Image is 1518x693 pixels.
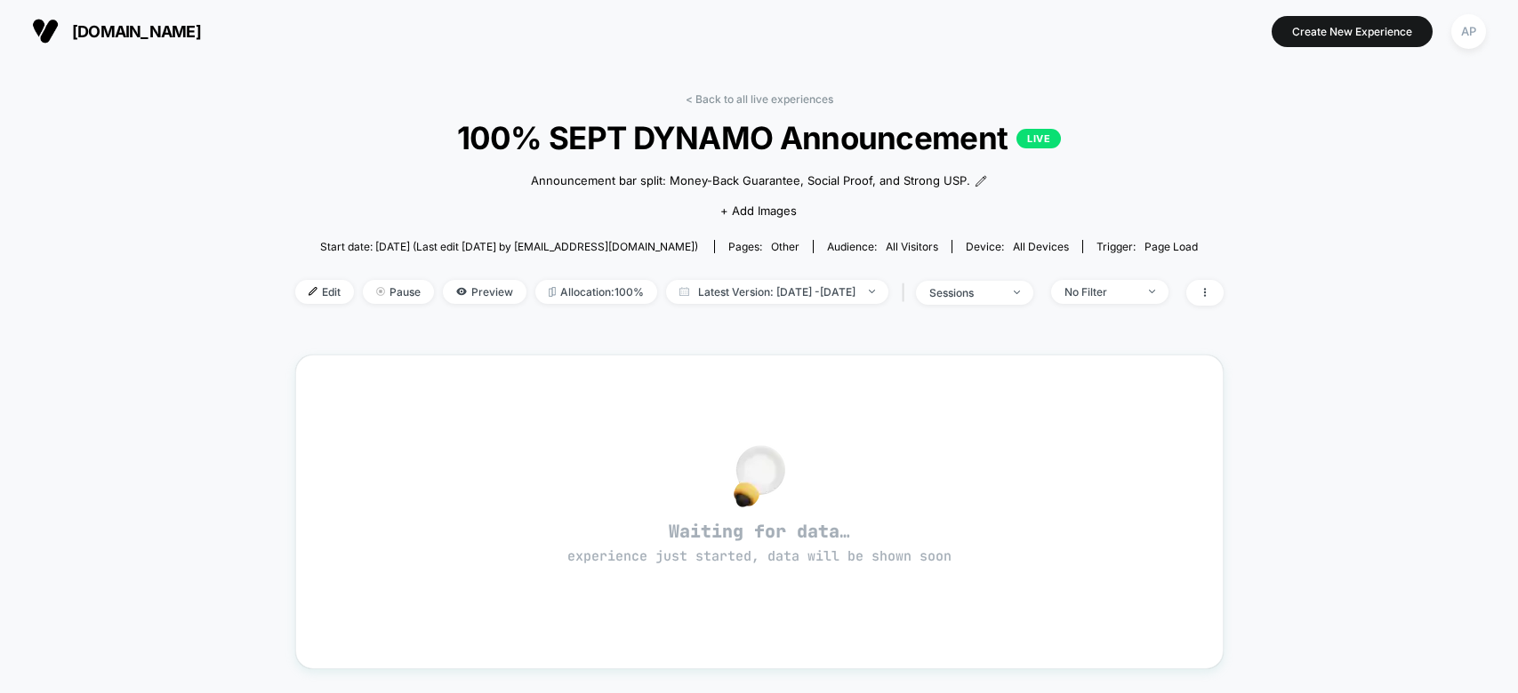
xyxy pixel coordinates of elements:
span: Pause [363,280,434,304]
div: sessions [929,286,1000,299]
div: Pages: [728,240,799,253]
span: Waiting for data… [327,520,1192,566]
button: [DOMAIN_NAME] [27,17,206,45]
span: Announcement bar split: Money-Back Guarantee, Social Proof, and Strong USP. [531,172,970,190]
span: All Visitors [886,240,938,253]
span: Preview [443,280,526,304]
span: 100% SEPT DYNAMO Announcement [341,119,1177,156]
img: end [376,287,385,296]
img: no_data [734,445,785,507]
span: + Add Images [720,203,797,218]
span: Start date: [DATE] (Last edit [DATE] by [EMAIL_ADDRESS][DOMAIN_NAME]) [320,240,698,253]
div: Trigger: [1096,240,1198,253]
span: Page Load [1145,240,1198,253]
span: other [771,240,799,253]
span: all devices [1013,240,1069,253]
img: end [1014,291,1020,294]
img: edit [309,287,317,296]
span: [DOMAIN_NAME] [72,22,201,41]
img: end [1149,290,1155,293]
span: experience just started, data will be shown soon [567,547,952,565]
span: Allocation: 100% [535,280,657,304]
img: Visually logo [32,18,59,44]
button: Create New Experience [1272,16,1433,47]
img: end [869,290,875,293]
span: Latest Version: [DATE] - [DATE] [666,280,888,304]
span: Edit [295,280,354,304]
span: | [897,280,916,306]
div: AP [1451,14,1486,49]
a: < Back to all live experiences [686,92,833,106]
img: rebalance [549,287,556,297]
div: No Filter [1064,285,1136,299]
div: Audience: [827,240,938,253]
p: LIVE [1016,129,1061,148]
span: Device: [952,240,1082,253]
img: calendar [679,287,689,296]
button: AP [1446,13,1491,50]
